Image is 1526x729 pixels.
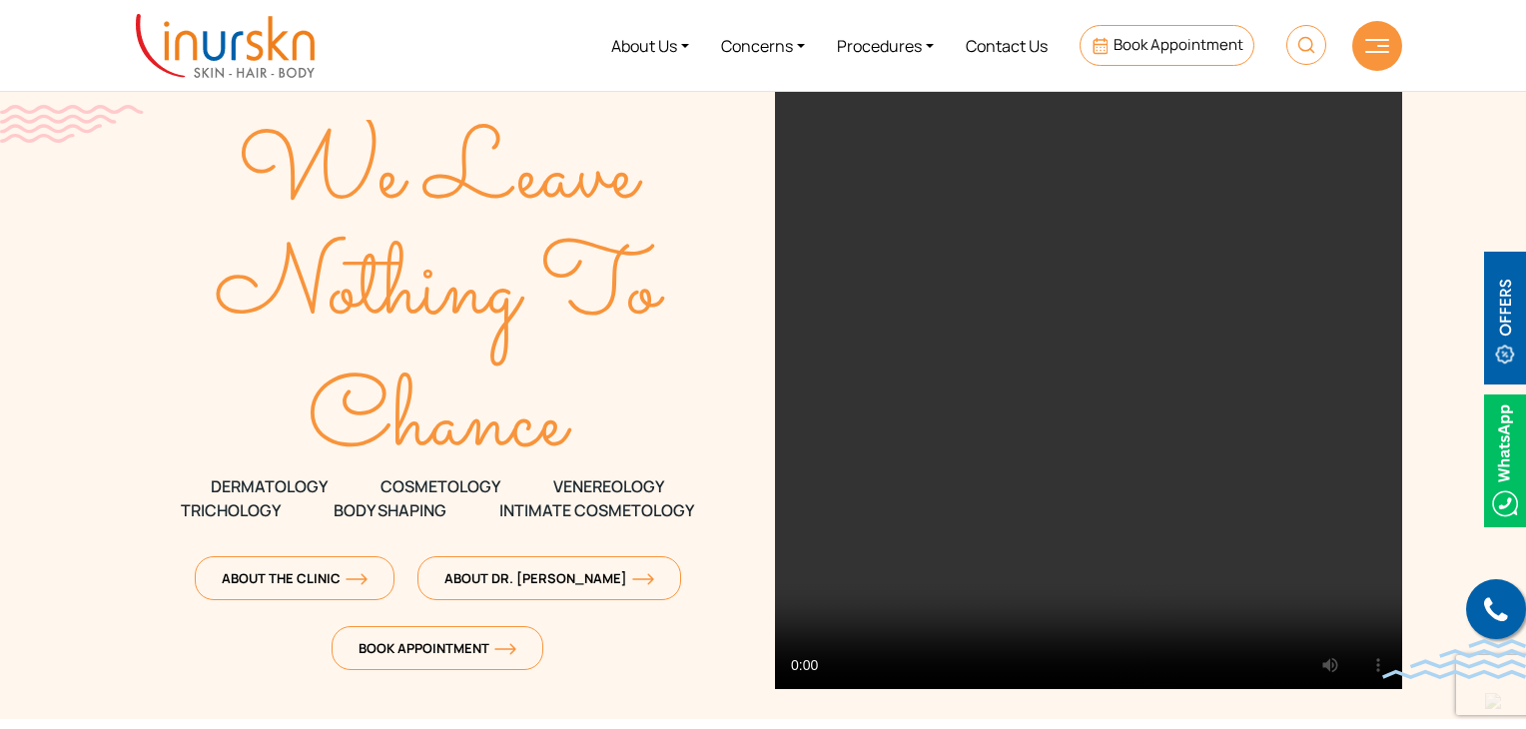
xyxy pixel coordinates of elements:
[1286,25,1326,65] img: HeaderSearch
[417,556,681,600] a: About Dr. [PERSON_NAME]orange-arrow
[821,8,950,83] a: Procedures
[332,626,543,670] a: Book Appointmentorange-arrow
[553,474,664,498] span: VENEREOLOGY
[359,639,516,657] span: Book Appointment
[595,8,705,83] a: About Us
[381,474,500,498] span: COSMETOLOGY
[705,8,821,83] a: Concerns
[499,498,694,522] span: Intimate Cosmetology
[632,573,654,585] img: orange-arrow
[1382,639,1526,679] img: bluewave
[444,569,654,587] span: About Dr. [PERSON_NAME]
[334,498,446,522] span: Body Shaping
[195,556,394,600] a: About The Clinicorange-arrow
[136,14,315,78] img: inurskn-logo
[211,474,328,498] span: DERMATOLOGY
[1484,394,1526,527] img: Whatsappicon
[181,498,281,522] span: TRICHOLOGY
[238,103,643,251] text: We Leave
[222,569,368,587] span: About The Clinic
[1080,25,1254,66] a: Book Appointment
[1365,39,1389,53] img: hamLine.svg
[950,8,1064,83] a: Contact Us
[1485,693,1501,709] img: up-blue-arrow.svg
[309,351,573,498] text: Chance
[1484,252,1526,384] img: offerBt
[1484,448,1526,470] a: Whatsappicon
[216,218,666,365] text: Nothing To
[1114,34,1243,55] span: Book Appointment
[494,643,516,655] img: orange-arrow
[346,573,368,585] img: orange-arrow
